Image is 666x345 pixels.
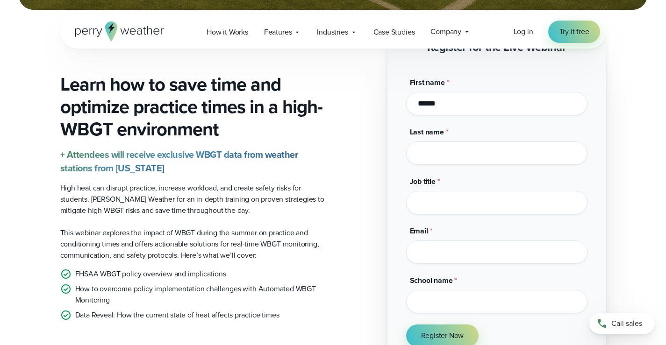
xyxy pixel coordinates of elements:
[421,330,464,341] span: Register Now
[559,26,589,37] span: Try it free
[317,27,348,38] span: Industries
[373,27,415,38] span: Case Studies
[589,313,655,334] a: Call sales
[548,21,601,43] a: Try it free
[60,148,298,175] strong: + Attendees will receive exclusive WBGT data from weather stations from [US_STATE]
[60,227,326,261] p: This webinar explores the impact of WBGT during the summer on practice and conditioning times and...
[514,26,533,37] a: Log in
[75,283,326,306] p: How to overcome policy implementation challenges with Automated WBGT Monitoring
[430,26,461,37] span: Company
[60,183,326,216] p: High heat can disrupt practice, increase workload, and create safety risks for students. [PERSON_...
[199,22,256,42] a: How it Works
[410,225,428,236] span: Email
[365,22,423,42] a: Case Studies
[611,318,642,329] span: Call sales
[410,77,445,88] span: First name
[410,275,453,286] span: School name
[60,73,326,141] h3: Learn how to save time and optimize practice times in a high-WBGT environment
[264,27,292,38] span: Features
[410,127,444,137] span: Last name
[75,310,279,321] p: Data Reveal: How the current state of heat affects practice times
[75,268,226,280] p: FHSAA WBGT policy overview and implications
[410,176,436,187] span: Job title
[207,27,248,38] span: How it Works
